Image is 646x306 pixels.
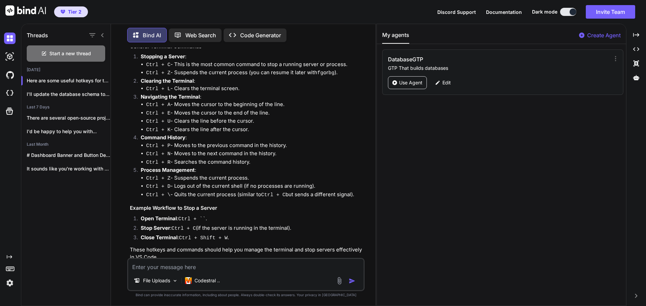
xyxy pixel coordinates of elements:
p: Here are some useful hotkeys for the VS ... [27,77,111,84]
p: Web Search [185,31,216,39]
code: Ctrl + E [146,110,170,116]
h2: Last 7 Days [21,104,111,110]
p: # Dashboard Banner and Button Design ##... [27,152,111,159]
p: These hotkeys and commands should help you manage the terminal and stop servers effectively in VS... [130,246,363,261]
li: : (if the server is running in the terminal). [135,224,363,234]
p: Bind AI [143,31,161,39]
strong: Clearing the Terminal [141,78,194,84]
li: : . [135,234,363,243]
li: - Clears the line before the cursor. [146,117,363,126]
code: Ctrl + K [146,127,170,133]
strong: Close Terminal [141,234,178,241]
p: Bind can provide inaccurate information, including about people. Always double-check its answers.... [127,292,365,298]
code: Ctrl + L [146,86,170,92]
h2: Last Month [21,142,111,147]
li: - This is the most common command to stop a running server or process. [146,61,363,69]
span: Documentation [486,9,522,15]
img: attachment [336,277,343,285]
li: - Searches the command history. [146,158,363,167]
img: darkAi-studio [4,51,16,62]
code: Ctrl + U [146,119,170,124]
li: - Suspends the current process. [146,174,363,183]
code: Ctrl + \ [146,192,170,198]
p: : [141,166,363,174]
button: premiumTier 2 [54,6,88,17]
img: Bind AI [5,5,46,16]
img: settings [4,277,16,289]
strong: Open Terminal [141,215,177,222]
code: fg [317,70,323,76]
code: Ctrl + A [146,102,170,108]
img: darkChat [4,33,16,44]
li: - Quits the current process (similar to but sends a different signal). [146,191,363,199]
p: : [141,53,363,61]
button: Invite Team [586,5,635,19]
li: - Logs out of the current shell (if no processes are running). [146,182,363,191]
p: It sounds like you're working with N8N... [27,165,111,172]
strong: Navigating the Terminal [141,94,200,100]
p: Edit [442,79,451,86]
p: Create Agent [587,31,621,39]
span: Dark mode [532,8,557,15]
h3: Example Workflow to Stop a Server [130,204,363,212]
code: Ctrl + N [146,151,170,157]
p: : [141,93,363,101]
p: There are several open-source projects and frameworks... [27,115,111,121]
p: Code Generator [240,31,281,39]
code: Ctrl + Z [146,176,170,181]
span: Start a new thread [49,50,91,57]
button: Discord Support [437,8,476,16]
p: : [141,134,363,142]
h2: [DATE] [21,67,111,73]
strong: Stopping a Server [141,53,185,60]
li: - Clears the line after the cursor. [146,126,363,134]
strong: Process Management [141,167,195,173]
code: Ctrl + C [261,192,285,198]
img: Pick Models [172,278,178,284]
code: Ctrl + C [146,62,170,68]
span: Discord Support [437,9,476,15]
li: - Suspends the current process (you can resume it later with or ). [146,69,363,77]
code: Ctrl + P [146,143,170,149]
p: Use Agent [399,79,422,86]
button: My agents [382,31,409,44]
strong: Stop Server [141,225,170,231]
span: Tier 2 [68,8,82,15]
p: I'd be happy to help you with... [27,128,111,135]
p: : [141,77,363,85]
code: Ctrl + D [146,184,170,189]
code: Ctrl + C [171,226,196,231]
img: icon [349,278,355,284]
p: File Uploads [143,277,170,284]
img: premium [61,10,65,14]
strong: Command History [141,134,185,141]
img: githubDark [4,69,16,81]
code: Ctrl + `` [178,216,206,222]
h1: Threads [27,31,48,39]
img: Codestral 25.01 [185,277,192,284]
code: Ctrl + Z [146,70,170,76]
li: - Moves to the previous command in the history. [146,142,363,150]
li: - Moves the cursor to the beginning of the line. [146,101,363,109]
li: - Moves to the next command in the history. [146,150,363,158]
li: - Moves the cursor to the end of the line. [146,109,363,118]
code: Ctrl + R [146,160,170,165]
p: GTP That builds databases [388,65,607,72]
li: - Clears the terminal screen. [146,85,363,93]
h3: DatabaseGTP [388,55,541,63]
li: : . [135,215,363,224]
p: Codestral .. [194,277,220,284]
img: cloudideIcon [4,87,16,99]
code: bg [328,70,334,76]
p: I'll update the database schema to include... [27,91,111,98]
button: Documentation [486,8,522,16]
code: Ctrl + Shift + W [179,235,228,241]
